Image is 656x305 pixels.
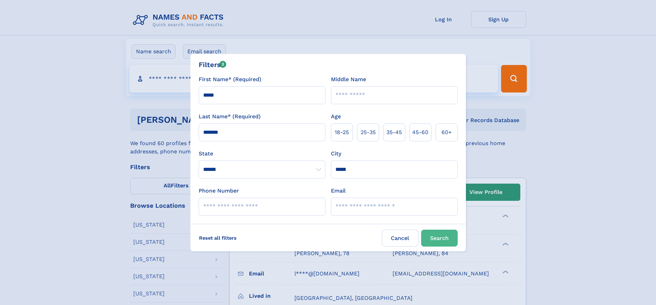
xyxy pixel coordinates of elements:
[361,128,376,137] span: 25‑35
[386,128,402,137] span: 35‑45
[199,112,261,121] label: Last Name* (Required)
[199,59,227,70] div: Filters
[412,128,428,137] span: 45‑60
[335,128,349,137] span: 18‑25
[195,230,241,246] label: Reset all filters
[421,230,458,247] button: Search
[331,112,341,121] label: Age
[331,150,341,158] label: City
[382,230,418,247] label: Cancel
[331,75,366,84] label: Middle Name
[199,150,325,158] label: State
[199,75,261,84] label: First Name* (Required)
[441,128,452,137] span: 60+
[199,187,239,195] label: Phone Number
[331,187,346,195] label: Email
